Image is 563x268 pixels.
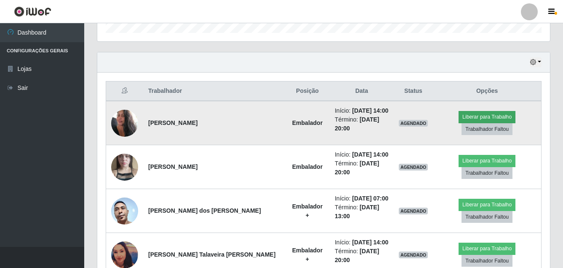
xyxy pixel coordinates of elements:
[292,247,323,263] strong: Embalador +
[352,195,388,202] time: [DATE] 07:00
[459,243,515,254] button: Liberar para Trabalho
[462,211,512,223] button: Trabalhador Faltou
[148,163,197,170] strong: [PERSON_NAME]
[462,255,512,267] button: Trabalhador Faltou
[335,150,389,159] li: Início:
[399,208,428,214] span: AGENDADO
[111,143,138,191] img: 1747227307483.jpeg
[148,207,261,214] strong: [PERSON_NAME] dos [PERSON_NAME]
[285,81,330,101] th: Posição
[148,251,275,258] strong: [PERSON_NAME] Talaveira [PERSON_NAME]
[335,106,389,115] li: Início:
[143,81,285,101] th: Trabalhador
[352,107,388,114] time: [DATE] 14:00
[330,81,394,101] th: Data
[459,199,515,211] button: Liberar para Trabalho
[433,81,541,101] th: Opções
[14,6,51,17] img: CoreUI Logo
[335,247,389,265] li: Término:
[399,120,428,127] span: AGENDADO
[462,167,512,179] button: Trabalhador Faltou
[394,81,433,101] th: Status
[292,163,323,170] strong: Embalador
[352,151,388,158] time: [DATE] 14:00
[335,238,389,247] li: Início:
[459,155,515,167] button: Liberar para Trabalho
[148,119,197,126] strong: [PERSON_NAME]
[335,159,389,177] li: Término:
[111,105,138,141] img: 1672695998184.jpeg
[292,119,323,126] strong: Embalador
[352,239,388,246] time: [DATE] 14:00
[111,182,138,239] img: 1744826820046.jpeg
[399,252,428,258] span: AGENDADO
[335,115,389,133] li: Término:
[292,203,323,219] strong: Embalador +
[399,164,428,171] span: AGENDADO
[462,123,512,135] button: Trabalhador Faltou
[335,203,389,221] li: Término:
[335,194,389,203] li: Início:
[459,111,515,123] button: Liberar para Trabalho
